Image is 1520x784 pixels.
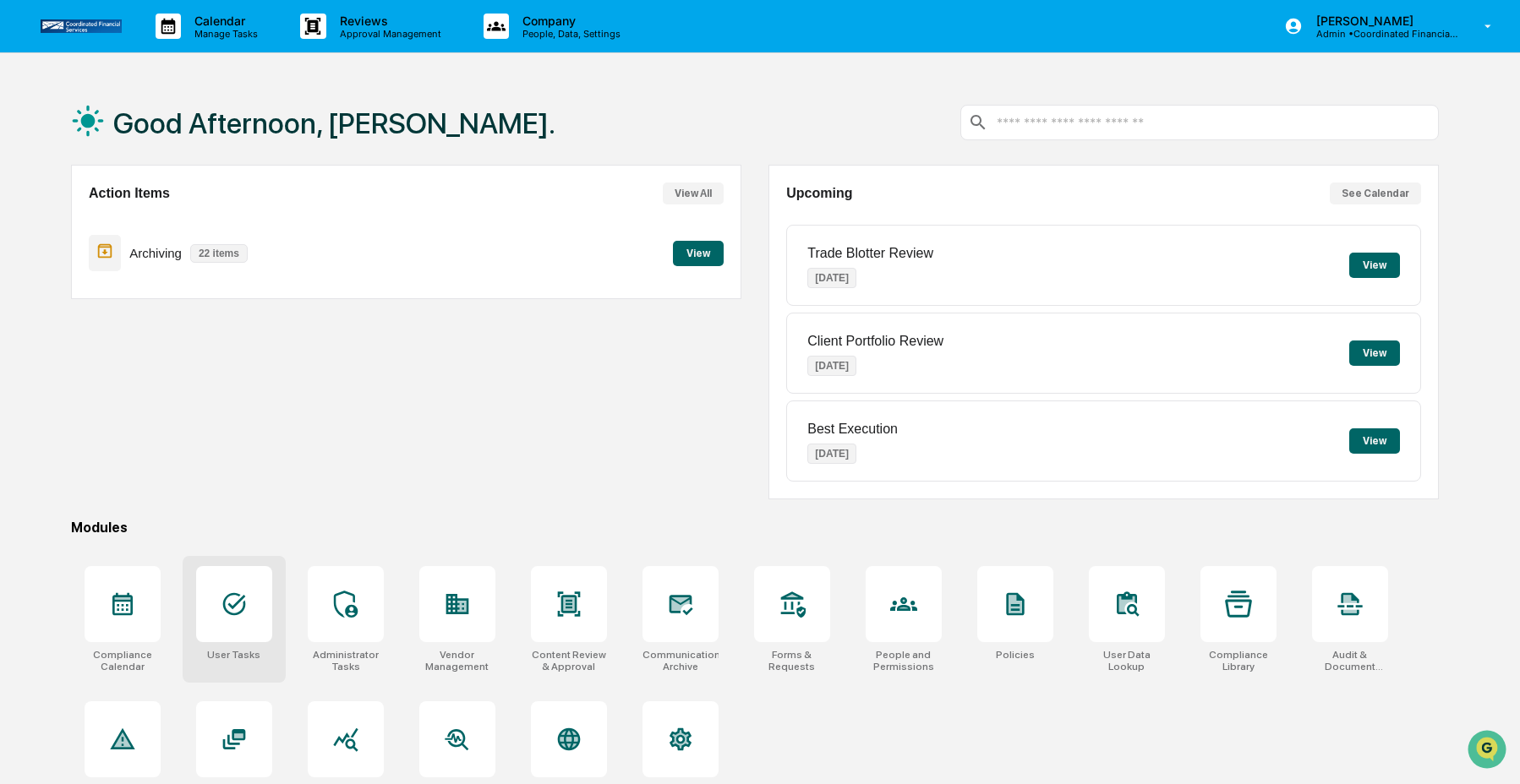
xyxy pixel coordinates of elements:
[1200,649,1277,672] div: Compliance Library
[139,213,210,230] span: Attestations
[287,134,308,155] button: Start new chat
[34,245,107,262] span: Data Lookup
[10,238,113,269] a: 🔎Data Lookup
[1466,728,1512,774] iframe: Open customer support
[1349,253,1400,278] button: View
[1330,182,1421,204] button: See Calendar
[1312,649,1388,672] div: Audit & Document Logs
[17,35,308,63] p: How can we help?
[89,186,170,201] h2: Action Items
[996,649,1035,661] div: Policies
[116,206,216,237] a: 🗄️Attestations
[326,28,450,40] p: Approval Management
[673,241,724,266] button: View
[509,14,629,28] p: Company
[17,129,47,160] img: 1746055101610-c473b297-6a78-478c-a979-82029cc54cd1
[41,19,122,32] img: logo
[807,246,933,261] p: Trade Blotter Review
[129,246,182,260] p: Archiving
[1303,14,1460,28] p: [PERSON_NAME]
[71,520,1439,536] div: Modules
[866,649,942,672] div: People and Permissions
[57,129,277,146] div: Start new chat
[419,649,495,672] div: Vendor Management
[673,244,724,260] a: View
[181,28,266,40] p: Manage Tasks
[123,215,136,228] div: 🗄️
[17,247,30,260] div: 🔎
[119,286,205,299] a: Powered byPylon
[85,649,161,672] div: Compliance Calendar
[807,334,943,349] p: Client Portfolio Review
[786,186,852,201] h2: Upcoming
[181,14,266,28] p: Calendar
[531,649,607,672] div: Content Review & Approval
[113,106,555,140] h1: Good Afternoon, [PERSON_NAME].
[509,28,629,40] p: People, Data, Settings
[34,213,109,230] span: Preclearance
[642,649,719,672] div: Communications Archive
[57,146,214,160] div: We're available if you need us!
[807,422,898,437] p: Best Execution
[1349,340,1400,366] button: View
[807,356,856,376] p: [DATE]
[1303,28,1460,40] p: Admin • Coordinated Financial Services
[207,649,260,661] div: User Tasks
[663,182,724,204] button: View All
[754,649,830,672] div: Forms & Requests
[326,14,450,28] p: Reviews
[308,649,384,672] div: Administrator Tasks
[807,444,856,464] p: [DATE]
[190,244,248,263] p: 22 items
[17,215,30,228] div: 🖐️
[1089,649,1165,672] div: User Data Lookup
[10,206,116,237] a: 🖐️Preclearance
[1349,428,1400,454] button: View
[168,286,205,299] span: Pylon
[807,268,856,288] p: [DATE]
